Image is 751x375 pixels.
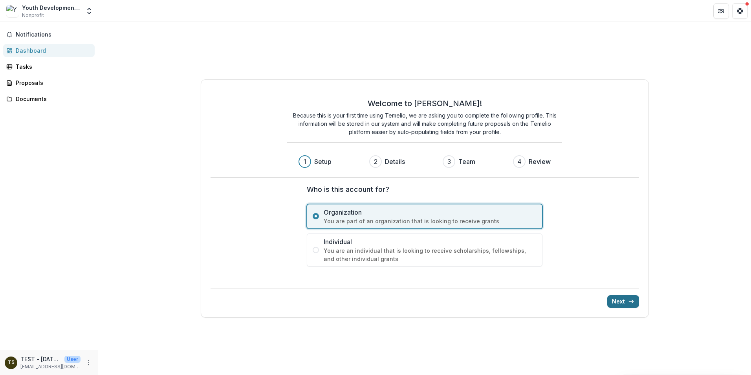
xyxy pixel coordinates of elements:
p: TEST - [DATE] TEST [DATE] [20,355,61,363]
div: Progress [299,155,551,168]
div: 1 [304,157,306,166]
div: Documents [16,95,88,103]
p: [EMAIL_ADDRESS][DOMAIN_NAME] [20,363,81,370]
label: Who is this account for? [307,184,538,195]
h2: Welcome to [PERSON_NAME]! [368,99,482,108]
button: Get Help [732,3,748,19]
a: Documents [3,92,95,105]
span: Organization [324,208,537,217]
h3: Team [458,157,475,166]
span: You are part of an organization that is looking to receive grants [324,217,537,225]
p: User [64,356,81,363]
div: Dashboard [16,46,88,55]
span: Notifications [16,31,92,38]
div: TEST - 5.1.24 TEST 5.1.24 [8,360,15,365]
span: Nonprofit [22,12,44,19]
button: Notifications [3,28,95,41]
span: You are an individual that is looking to receive scholarships, fellowships, and other individual ... [324,246,537,263]
a: Proposals [3,76,95,89]
div: Proposals [16,79,88,87]
div: 3 [447,157,451,166]
h3: Setup [314,157,332,166]
p: Because this is your first time using Temelio, we are asking you to complete the following profil... [287,111,562,136]
div: Tasks [16,63,88,71]
a: Tasks [3,60,95,73]
div: 4 [517,157,522,166]
div: Youth Development Agency [22,4,81,12]
button: Partners [713,3,729,19]
div: 2 [374,157,377,166]
img: Youth Development Agency [6,5,19,17]
a: Dashboard [3,44,95,57]
button: More [84,358,93,368]
button: Open entity switcher [84,3,95,19]
h3: Details [385,157,405,166]
span: Individual [324,237,537,246]
button: Next [607,295,639,308]
h3: Review [529,157,551,166]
